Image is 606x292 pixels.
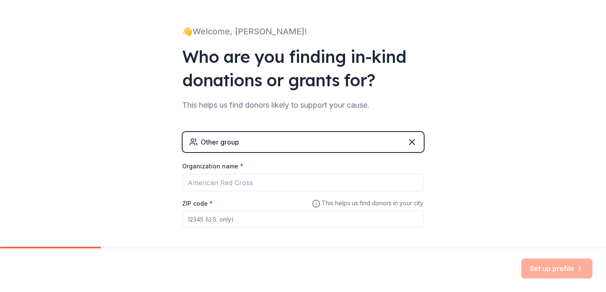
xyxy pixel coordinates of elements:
label: Organization name [183,162,244,171]
div: 👋 Welcome, [PERSON_NAME]! [183,25,424,38]
div: Who are you finding in-kind donations or grants for? [183,45,424,92]
label: ZIP code [183,199,213,208]
div: This helps us find donors likely to support your cause. [183,98,424,112]
div: Other group [201,137,240,147]
input: American Red Cross [183,174,424,191]
span: This helps us find donors in your city [312,198,424,209]
input: 12345 (U.S. only) [183,211,424,227]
